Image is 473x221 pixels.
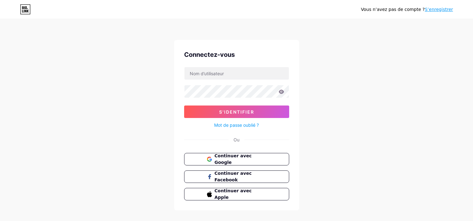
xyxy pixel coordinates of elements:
input: Nom d’utilisateur [184,67,289,80]
a: S’enregistrer [425,7,453,12]
a: Mot de passe oublié ? [214,122,259,128]
div: Vous n’avez pas de compte ? [361,6,453,13]
div: Ou [234,136,239,143]
button: Continuer avec Facebook [184,170,289,183]
button: S'identifier [184,106,289,118]
span: Continuer avec Apple [214,188,266,201]
div: Connectez-vous [184,50,289,59]
button: Continuer avec Google [184,153,289,165]
span: Continuer avec Facebook [214,170,266,183]
span: Continuer avec Google [214,153,266,166]
button: Continuer avec Apple [184,188,289,200]
span: S'identifier [219,109,254,115]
